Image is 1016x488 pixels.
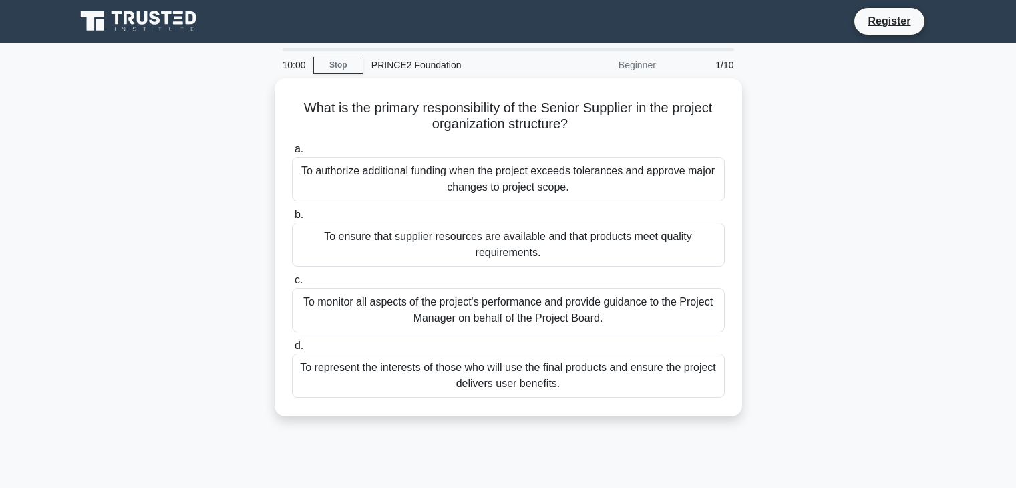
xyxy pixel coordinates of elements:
[295,143,303,154] span: a.
[295,209,303,220] span: b.
[292,354,725,398] div: To represent the interests of those who will use the final products and ensure the project delive...
[860,13,918,29] a: Register
[292,157,725,201] div: To authorize additional funding when the project exceeds tolerances and approve major changes to ...
[664,51,742,78] div: 1/10
[547,51,664,78] div: Beginner
[295,274,303,285] span: c.
[291,100,726,133] h5: What is the primary responsibility of the Senior Supplier in the project organization structure?
[292,288,725,332] div: To monitor all aspects of the project's performance and provide guidance to the Project Manager o...
[295,340,303,351] span: d.
[313,57,363,74] a: Stop
[292,223,725,267] div: To ensure that supplier resources are available and that products meet quality requirements.
[275,51,313,78] div: 10:00
[363,51,547,78] div: PRINCE2 Foundation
